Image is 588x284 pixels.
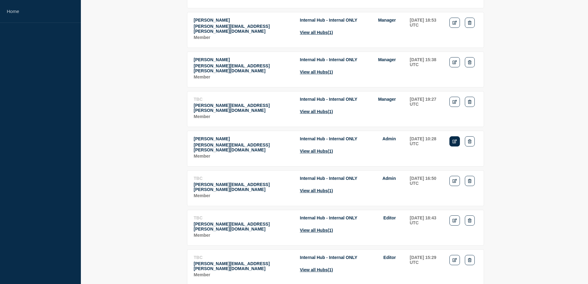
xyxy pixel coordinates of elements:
p: Name: TBC [194,176,293,181]
span: Editor [383,255,396,260]
span: Internal Hub - Internal ONLY [300,57,357,62]
button: View all Hubs(1) [300,30,333,35]
p: Name: Hector Fransua [194,136,293,141]
td: Actions: Edit Delete [449,215,477,239]
a: Edit [449,215,460,226]
span: Internal Hub - Internal ONLY [300,18,357,23]
p: Email: melissa.chinn@amwell.com [194,222,293,231]
p: Role: Member [194,272,293,277]
li: Access to Hub Internal Hub - Internal ONLY with role Manager [300,57,396,62]
span: [PERSON_NAME] [194,57,230,62]
span: TBC [194,97,203,102]
p: Email: paul.laposta@amwell.com [194,24,293,34]
span: Editor [383,215,396,220]
p: Email: michael.decarlo@amwell.com [194,182,293,192]
span: (1) [328,149,333,154]
li: Access to Hub Internal Hub - Internal ONLY with role Admin [300,136,396,141]
span: TBC [194,215,203,220]
span: (1) [328,228,333,233]
p: Role: Member [194,114,293,119]
td: Actions: Edit Delete [449,17,477,41]
p: Name: TBC [194,215,293,220]
a: Edit [449,136,460,146]
p: Role: Member [194,35,293,40]
button: Delete [465,215,474,226]
td: Last sign-in: 2025-08-06 10:28 UTC [410,136,443,160]
button: Delete [465,176,474,186]
button: View all Hubs(1) [300,267,333,272]
p: Name: Steve Paulovich [194,57,293,62]
button: Delete [465,136,474,146]
p: Role: Member [194,193,293,198]
li: Access to Hub Internal Hub - Internal ONLY with role Editor [300,215,396,220]
a: Edit [449,97,460,107]
p: Role: Member [194,74,293,79]
li: Access to Hub Internal Hub - Internal ONLY with role Admin [300,176,396,181]
a: Edit [449,176,460,186]
button: Delete [465,97,474,107]
span: TBC [194,176,203,181]
span: (1) [328,70,333,74]
span: Manager [378,18,396,23]
li: Access to Hub Internal Hub - Internal ONLY with role Editor [300,255,396,260]
p: Name: TBC [194,255,293,260]
p: Email: wayne.mahon@amwell.com [194,103,293,113]
p: Role: Member [194,233,293,238]
span: Admin [382,176,396,181]
span: (1) [328,267,333,272]
li: Access to Hub Internal Hub - Internal ONLY with role Manager [300,97,396,102]
span: Internal Hub - Internal ONLY [300,176,357,181]
span: Manager [378,57,396,62]
span: Manager [378,97,396,102]
td: Actions: Edit Delete [449,176,477,200]
a: Edit [449,57,460,67]
span: (1) [328,188,333,193]
span: Admin [382,136,396,141]
button: View all Hubs(1) [300,228,333,233]
a: Edit [449,18,460,28]
button: View all Hubs(1) [300,188,333,193]
button: View all Hubs(1) [300,70,333,74]
span: Internal Hub - Internal ONLY [300,255,357,260]
td: Actions: Edit Delete [449,57,477,81]
a: Edit [449,255,460,265]
td: Last sign-in: 2025-09-19 18:53 UTC [410,17,443,41]
td: Last sign-in: 2025-09-24 16:50 UTC [410,176,443,200]
button: Delete [465,255,474,265]
p: Email: steve.paulovich@amwell.com [194,63,293,73]
span: (1) [328,109,333,114]
span: [PERSON_NAME] [194,136,230,141]
button: Delete [465,57,474,67]
td: Actions: Edit Delete [449,136,477,160]
p: Name: Paul LaPosta [194,18,293,23]
p: Email: hector.fransua@amwell.com [194,142,293,152]
span: [PERSON_NAME] [194,18,230,23]
span: TBC [194,255,203,260]
span: Internal Hub - Internal ONLY [300,97,357,102]
td: Last sign-in: 2025-08-29 15:38 UTC [410,57,443,81]
span: (1) [328,30,333,35]
button: View all Hubs(1) [300,149,333,154]
p: Email: hilary.gerety@amwell.com [194,261,293,271]
td: Last sign-in: 2022-10-14 18:43 UTC [410,215,443,239]
span: Internal Hub - Internal ONLY [300,215,357,220]
li: Access to Hub Internal Hub - Internal ONLY with role Manager [300,18,396,23]
button: View all Hubs(1) [300,109,333,114]
button: Delete [465,18,474,28]
td: Last sign-in: 2023-03-16 15:29 UTC [410,255,443,279]
td: Last sign-in: 2025-09-02 19:27 UTC [410,96,443,121]
p: Role: Member [194,154,293,159]
p: Name: TBC [194,97,293,102]
td: Actions: Edit Delete [449,255,477,279]
span: Internal Hub - Internal ONLY [300,136,357,141]
td: Actions: Edit Delete [449,96,477,121]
